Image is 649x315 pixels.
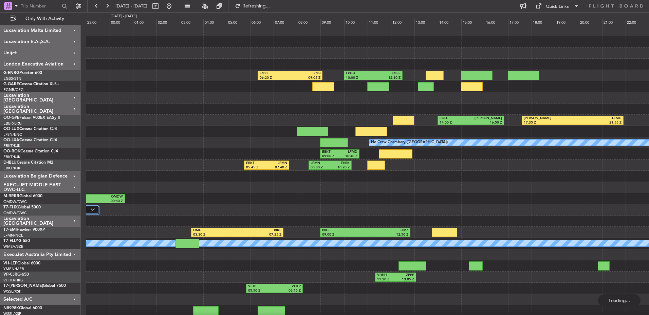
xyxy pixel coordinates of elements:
[377,277,396,282] div: 11:20 Z
[246,165,266,170] div: 05:45 Z
[3,306,19,310] span: N8998K
[573,121,622,125] div: 21:55 Z
[524,121,573,125] div: 17:35 Z
[395,273,414,278] div: ZPPP
[3,138,57,142] a: OO-LXACessna Citation CJ4
[237,233,281,237] div: 07:25 Z
[322,150,340,154] div: EBKT
[3,261,40,265] a: VH-LEPGlobal 6000
[3,278,23,283] a: VHHH/HKG
[391,19,414,25] div: 12:00
[395,277,414,282] div: 13:05 Z
[320,19,344,25] div: 09:00
[438,19,461,25] div: 14:00
[414,19,438,25] div: 13:00
[3,161,53,165] a: D-IBLUCessna Citation M2
[524,116,573,121] div: [PERSON_NAME]
[579,19,602,25] div: 20:00
[3,127,57,131] a: OO-LUXCessna Citation CJ4
[311,161,330,166] div: LFMN
[3,121,22,126] a: EBBR/BRU
[3,306,42,310] a: N8998KGlobal 6000
[3,76,21,81] a: EGSS/STN
[3,116,60,120] a: OO-GPEFalcon 900EX EASy II
[290,71,320,76] div: LXGB
[626,19,649,25] div: 22:00
[21,1,60,11] input: Trip Number
[242,4,271,8] span: Refreshing...
[485,19,508,25] div: 16:00
[344,19,368,25] div: 10:00
[532,1,582,12] button: Quick Links
[330,161,350,166] div: EHBK
[3,166,20,171] a: EBKT/KJK
[115,3,147,9] span: [DATE] - [DATE]
[322,233,365,237] div: 09:00 Z
[3,161,17,165] span: D-IBLU
[237,228,281,233] div: BIKF
[471,121,502,125] div: 16:50 Z
[3,71,42,75] a: G-ENRGPraetor 600
[3,210,27,216] a: OMDW/DWC
[3,233,23,238] a: LFMN/NCE
[3,71,19,75] span: G-ENRG
[274,284,301,289] div: VOTP
[3,138,19,142] span: OO-LXA
[246,161,266,166] div: EBKT
[3,205,18,209] span: T7-FHX
[3,149,58,153] a: OO-ROKCessna Citation CJ4
[3,273,29,277] a: VP-CJRG-650
[3,244,23,249] a: WMSA/SZB
[598,294,641,307] div: Loading...
[7,13,74,24] button: Only With Activity
[3,199,27,204] a: OMDW/DWC
[373,76,401,80] div: 12:30 Z
[193,233,237,237] div: 03:30 Z
[86,19,109,25] div: 23:00
[3,284,66,288] a: T7-[PERSON_NAME]Global 7500
[532,19,555,25] div: 18:00
[3,273,17,277] span: VP-CJR
[18,16,72,21] span: Only With Activity
[346,71,373,76] div: LXGB
[3,284,43,288] span: T7-[PERSON_NAME]
[3,194,19,198] span: M-RRRR
[227,19,250,25] div: 05:00
[365,233,408,237] div: 12:50 Z
[110,19,133,25] div: 00:00
[274,289,301,293] div: 08:15 Z
[232,1,273,12] button: Refreshing...
[311,165,330,170] div: 08:30 Z
[3,194,42,198] a: M-RRRRGlobal 6000
[3,266,24,272] a: YMEN/MEB
[3,239,30,243] a: T7-ELLYG-550
[3,239,18,243] span: T7-ELLY
[602,19,626,25] div: 21:00
[3,132,22,137] a: LFSN/ENC
[322,154,340,159] div: 09:00 Z
[266,161,287,166] div: LFMN
[365,228,408,233] div: LIMZ
[260,76,290,80] div: 06:20 Z
[3,87,24,92] a: EGNR/CEG
[3,143,20,148] a: EBKT/KJK
[266,165,287,170] div: 07:40 Z
[3,228,45,232] a: T7-EMIHawker 900XP
[3,82,19,86] span: G-GARE
[440,116,471,121] div: EGLF
[3,228,17,232] span: T7-EMI
[346,76,373,80] div: 10:00 Z
[3,261,17,265] span: VH-LEP
[340,154,357,159] div: 10:40 Z
[371,137,448,148] div: No Crew Chambery ([GEOGRAPHIC_DATA])
[290,76,320,80] div: 09:05 Z
[461,19,485,25] div: 15:00
[322,228,365,233] div: BIKF
[377,273,396,278] div: VHHH
[274,19,297,25] div: 07:00
[3,205,41,209] a: T7-FHXGlobal 5000
[3,149,20,153] span: OO-ROK
[3,154,20,160] a: EBKT/KJK
[3,289,21,294] a: WSSL/XSP
[555,19,578,25] div: 19:00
